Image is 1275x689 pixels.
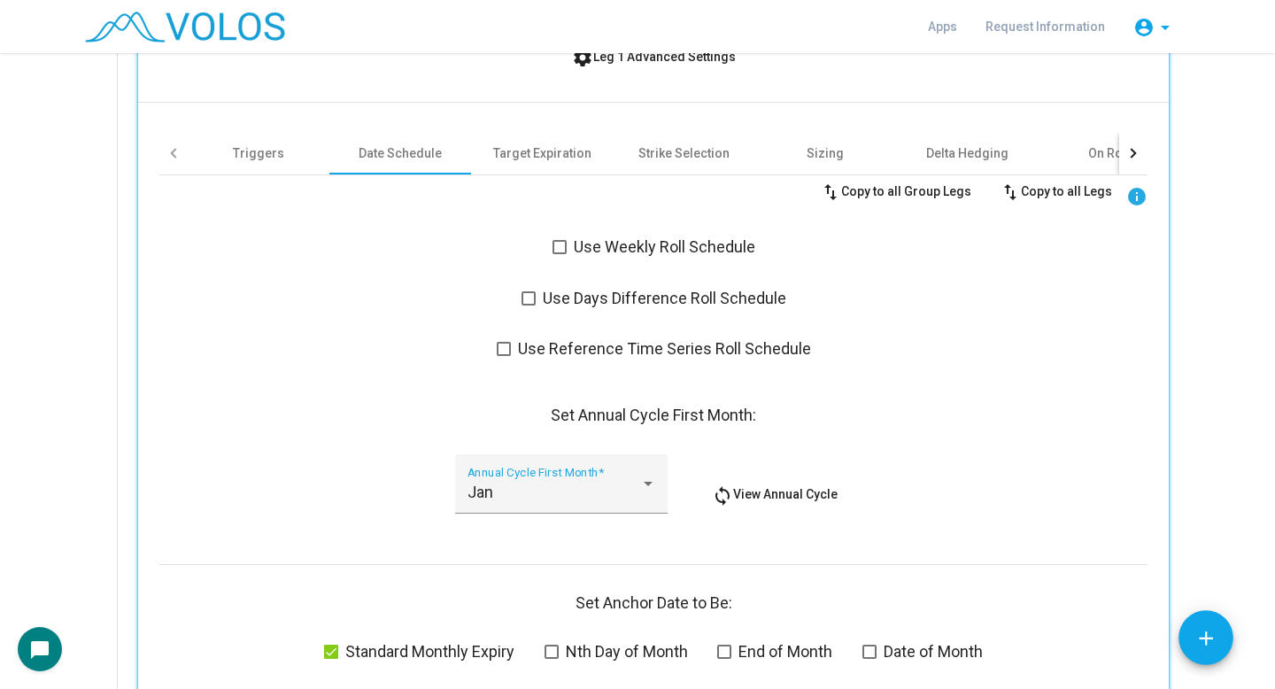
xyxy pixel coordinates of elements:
[493,144,591,162] div: Target Expiration
[820,182,841,203] mat-icon: swap_vert
[807,144,844,162] div: Sizing
[712,485,733,507] mat-icon: loop
[543,288,786,309] span: Use Days Difference Roll Schedule
[518,338,811,360] span: Use Reference Time Series Roll Schedule
[806,175,985,207] button: Copy to all Group Legs
[566,641,688,662] span: Nth Day of Month
[29,639,50,661] mat-icon: chat_bubble
[914,11,971,43] a: Apps
[971,11,1119,43] a: Request Information
[985,19,1105,34] span: Request Information
[738,641,832,662] span: End of Month
[884,641,983,662] span: Date of Month
[572,50,736,64] span: Leg 1 Advanced Settings
[1178,610,1233,665] button: Add icon
[712,487,838,501] span: View Annual Cycle
[574,236,755,258] span: Use Weekly Roll Schedule
[1126,186,1147,207] mat-icon: info
[159,594,1147,612] div: Set Anchor Date to Be:
[1000,182,1021,203] mat-icon: swap_vert
[1194,627,1217,650] mat-icon: add
[1088,144,1130,162] div: On Roll
[1133,17,1155,38] mat-icon: account_circle
[928,19,957,34] span: Apps
[820,184,971,198] span: Copy to all Group Legs
[926,144,1008,162] div: Delta Hedging
[985,175,1126,207] button: Copy to all Legs
[1155,17,1176,38] mat-icon: arrow_drop_down
[467,483,493,501] span: Jan
[1000,184,1112,198] span: Copy to all Legs
[159,406,1147,424] div: Set Annual Cycle First Month:
[558,41,750,73] button: Leg 1 Advanced Settings
[638,144,730,162] div: Strike Selection
[698,478,852,510] button: View Annual Cycle
[359,144,442,162] div: Date Schedule
[572,47,593,68] mat-icon: settings
[345,641,514,662] span: Standard Monthly Expiry
[233,144,284,162] div: Triggers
